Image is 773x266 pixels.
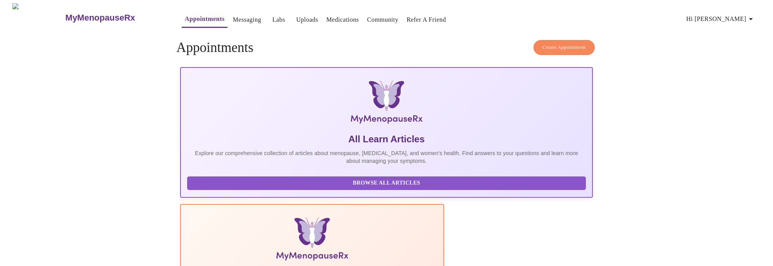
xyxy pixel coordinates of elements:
[227,217,397,264] img: Menopause Manual
[233,14,261,25] a: Messaging
[65,13,135,23] h3: MyMenopauseRx
[533,40,595,55] button: Create Appointment
[249,80,524,127] img: MyMenopauseRx Logo
[229,12,264,28] button: Messaging
[367,14,399,25] a: Community
[296,14,318,25] a: Uploads
[187,133,586,145] h5: All Learn Articles
[364,12,402,28] button: Community
[182,11,228,28] button: Appointments
[187,179,588,186] a: Browse All Articles
[12,3,64,32] img: MyMenopauseRx Logo
[266,12,291,28] button: Labs
[683,11,759,27] button: Hi [PERSON_NAME]
[326,14,359,25] a: Medications
[187,176,586,190] button: Browse All Articles
[272,14,285,25] a: Labs
[185,14,224,24] a: Appointments
[176,40,597,55] h4: Appointments
[64,4,166,31] a: MyMenopauseRx
[686,14,756,24] span: Hi [PERSON_NAME]
[542,43,586,52] span: Create Appointment
[195,178,578,188] span: Browse All Articles
[323,12,362,28] button: Medications
[406,14,446,25] a: Refer a Friend
[403,12,449,28] button: Refer a Friend
[293,12,321,28] button: Uploads
[187,149,586,165] p: Explore our comprehensive collection of articles about menopause, [MEDICAL_DATA], and women's hea...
